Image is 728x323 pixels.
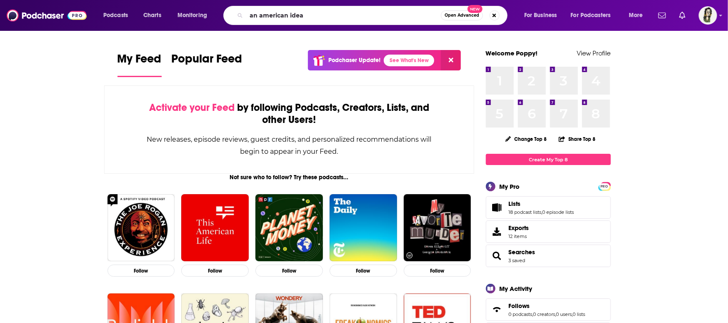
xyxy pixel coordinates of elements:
img: Podchaser - Follow, Share and Rate Podcasts [7,8,87,23]
a: 0 creators [533,311,555,317]
span: Charts [143,10,161,21]
span: Searches [486,245,611,267]
button: Follow [330,265,397,277]
button: Follow [404,265,471,277]
button: Show profile menu [699,6,717,25]
a: Follows [509,302,585,310]
a: 3 saved [509,258,525,263]
span: Lists [509,200,521,208]
span: My Feed [118,52,162,71]
span: For Business [524,10,557,21]
span: PRO [600,183,610,190]
img: My Favorite Murder with Karen Kilgariff and Georgia Hardstark [404,194,471,262]
div: My Activity [500,285,533,293]
img: Planet Money [255,194,323,262]
a: Exports [486,220,611,243]
span: More [629,10,643,21]
span: , [533,311,533,317]
span: Open Advanced [445,13,479,18]
span: Activate your Feed [149,101,235,114]
a: 0 episode lists [543,209,574,215]
p: Podchaser Update! [328,57,380,64]
a: Popular Feed [172,52,243,77]
button: Change Top 8 [500,134,552,144]
a: See What's New [384,55,434,66]
a: 0 users [556,311,572,317]
img: This American Life [181,194,249,262]
img: User Profile [699,6,717,25]
div: New releases, episode reviews, guest credits, and personalized recommendations will begin to appe... [146,133,433,158]
span: 12 items [509,233,529,239]
button: open menu [518,9,568,22]
span: Follows [509,302,530,310]
a: Charts [138,9,166,22]
div: by following Podcasts, Creators, Lists, and other Users! [146,102,433,126]
span: Lists [486,196,611,219]
a: 0 lists [573,311,585,317]
button: Follow [181,265,249,277]
a: PRO [600,183,610,189]
button: open menu [98,9,139,22]
span: Exports [509,224,529,232]
span: For Podcasters [571,10,611,21]
a: Lists [489,202,505,213]
a: Show notifications dropdown [655,8,669,23]
div: My Pro [500,183,520,190]
div: Not sure who to follow? Try these podcasts... [104,174,475,181]
a: View Profile [577,49,611,57]
input: Search podcasts, credits, & more... [246,9,441,22]
a: 0 podcasts [509,311,533,317]
img: The Joe Rogan Experience [108,194,175,262]
button: open menu [623,9,653,22]
span: , [572,311,573,317]
a: My Feed [118,52,162,77]
a: Welcome Poppy! [486,49,538,57]
span: Logged in as poppyhat [699,6,717,25]
a: Searches [489,250,505,262]
button: Follow [108,265,175,277]
span: Exports [489,226,505,238]
a: Create My Top 8 [486,154,611,165]
button: Open AdvancedNew [441,10,483,20]
button: Share Top 8 [558,131,596,147]
span: Follows [486,298,611,321]
a: Searches [509,248,535,256]
img: The Daily [330,194,397,262]
a: 18 podcast lists [509,209,542,215]
span: , [542,209,543,215]
span: , [555,311,556,317]
button: open menu [565,9,623,22]
a: Show notifications dropdown [676,8,689,23]
span: New [468,5,483,13]
a: Follows [489,304,505,315]
div: Search podcasts, credits, & more... [231,6,515,25]
span: Podcasts [103,10,128,21]
a: Lists [509,200,574,208]
button: open menu [172,9,218,22]
button: Follow [255,265,323,277]
span: Monitoring [178,10,207,21]
span: Popular Feed [172,52,243,71]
